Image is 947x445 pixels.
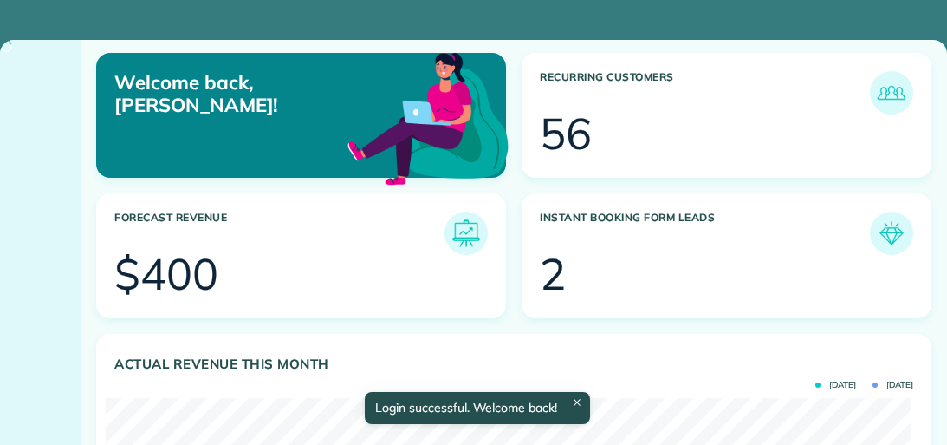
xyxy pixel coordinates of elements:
[114,71,376,117] p: Welcome back, [PERSON_NAME]!
[540,252,566,296] div: 2
[114,357,913,372] h3: Actual Revenue this month
[874,75,909,110] img: icon_recurring_customers-cf858462ba22bcd05b5a5880d41d6543d210077de5bb9ebc9590e49fd87d84ed.png
[344,33,512,201] img: dashboard_welcome-42a62b7d889689a78055ac9021e634bf52bae3f8056760290aed330b23ab8690.png
[872,381,913,389] span: [DATE]
[114,252,218,296] div: $400
[365,392,590,424] div: Login successful. Welcome back!
[449,216,483,251] img: icon_forecast_revenue-8c13a41c7ed35a8dcfafea3cbb826a0462acb37728057bba2d056411b612bbbe.png
[540,71,870,115] h3: Recurring Customers
[815,381,856,389] span: [DATE]
[540,112,592,155] div: 56
[540,212,870,255] h3: Instant Booking Form Leads
[114,212,444,255] h3: Forecast Revenue
[874,216,909,251] img: icon_form_leads-04211a6a04a5b2264e4ee56bc0799ec3eb69b7e499cbb523a139df1d13a81ae0.png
